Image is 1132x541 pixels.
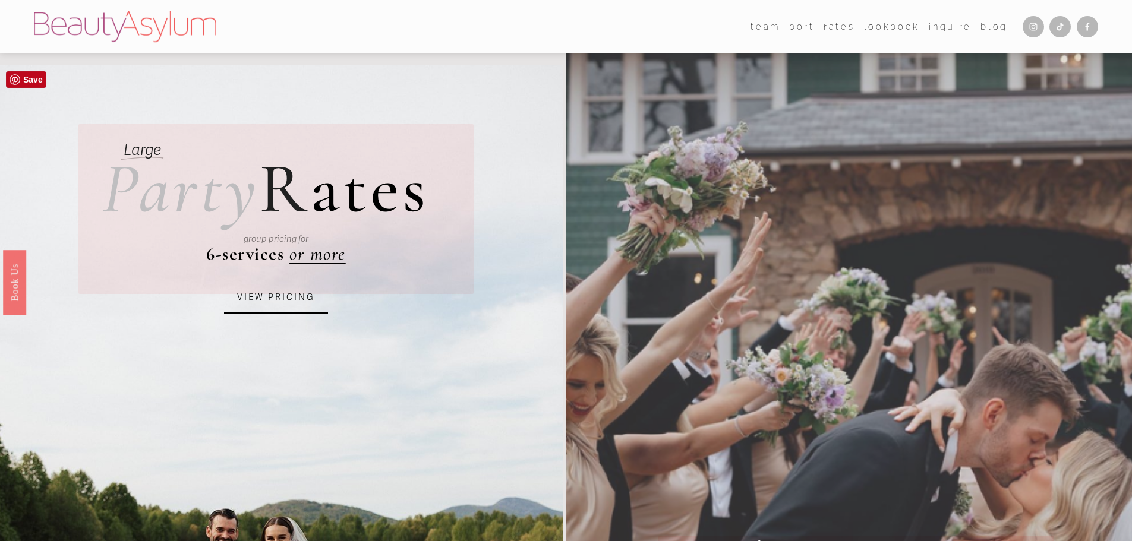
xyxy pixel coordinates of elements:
em: group pricing for [244,233,308,244]
a: TikTok [1049,16,1071,37]
a: VIEW PRICING [224,281,328,314]
a: Lookbook [864,18,920,35]
a: port [789,18,815,35]
a: Facebook [1077,16,1098,37]
a: folder dropdown [751,18,780,35]
a: Blog [980,18,1008,35]
a: Instagram [1023,16,1044,37]
em: Party [102,146,259,231]
a: Inquire [929,18,972,35]
em: Large [124,141,161,160]
a: Pin it! [6,71,46,88]
img: Beauty Asylum | Bridal Hair &amp; Makeup Charlotte &amp; Atlanta [34,11,216,42]
span: R [259,146,310,231]
a: Rates [824,18,854,35]
a: Book Us [3,249,26,314]
h2: ates [102,154,430,224]
span: team [751,19,780,34]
